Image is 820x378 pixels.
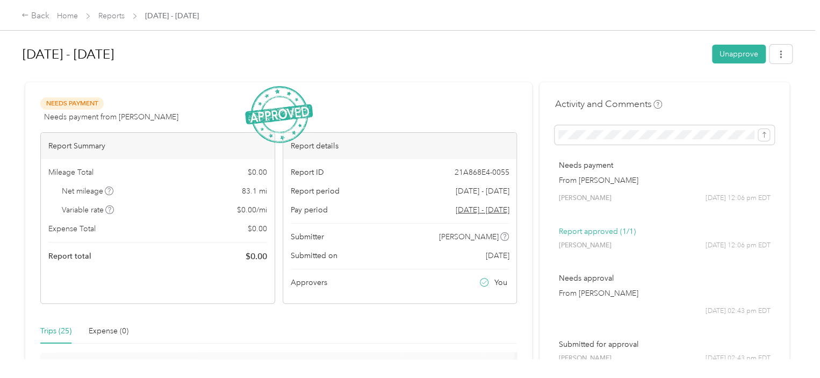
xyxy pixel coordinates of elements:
[62,204,114,216] span: Variable rate
[237,204,267,216] span: $ 0.00 / mi
[145,10,199,22] span: [DATE] - [DATE]
[48,251,91,262] span: Report total
[555,97,662,111] h4: Activity and Comments
[760,318,820,378] iframe: Everlance-gr Chat Button Frame
[706,306,771,316] span: [DATE] 02:43 pm EDT
[40,97,104,110] span: Needs Payment
[558,194,611,203] span: [PERSON_NAME]
[291,186,340,197] span: Report period
[558,273,771,284] p: Needs approval
[41,133,275,159] div: Report Summary
[558,226,771,237] p: Report approved (1/1)
[89,325,128,337] div: Expense (0)
[485,250,509,261] span: [DATE]
[23,41,704,67] h1: Aug 24 - 30, 2025
[706,354,771,363] span: [DATE] 02:43 pm EDT
[558,288,771,299] p: From [PERSON_NAME]
[291,204,328,216] span: Pay period
[291,250,337,261] span: Submitted on
[44,111,178,123] span: Needs payment from [PERSON_NAME]
[57,11,78,20] a: Home
[248,167,267,178] span: $ 0.00
[283,133,517,159] div: Report details
[439,231,499,243] span: [PERSON_NAME]
[248,223,267,234] span: $ 0.00
[21,10,49,23] div: Back
[558,354,611,363] span: [PERSON_NAME]
[98,11,125,20] a: Reports
[48,223,96,234] span: Expense Total
[712,45,766,63] button: Unapprove
[558,160,771,171] p: Needs payment
[48,167,93,178] span: Mileage Total
[454,167,509,178] span: 21A868E4-0055
[62,186,114,197] span: Net mileage
[242,186,267,197] span: 83.1 mi
[245,86,313,144] img: ApprovedStamp
[291,277,327,288] span: Approvers
[291,231,324,243] span: Submitter
[558,241,611,251] span: [PERSON_NAME]
[558,339,771,350] p: Submitted for approval
[706,194,771,203] span: [DATE] 12:06 pm EDT
[455,204,509,216] span: Go to pay period
[494,277,507,288] span: You
[291,167,324,178] span: Report ID
[558,175,771,186] p: From [PERSON_NAME]
[706,241,771,251] span: [DATE] 12:06 pm EDT
[246,250,267,263] span: $ 0.00
[40,325,71,337] div: Trips (25)
[455,186,509,197] span: [DATE] - [DATE]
